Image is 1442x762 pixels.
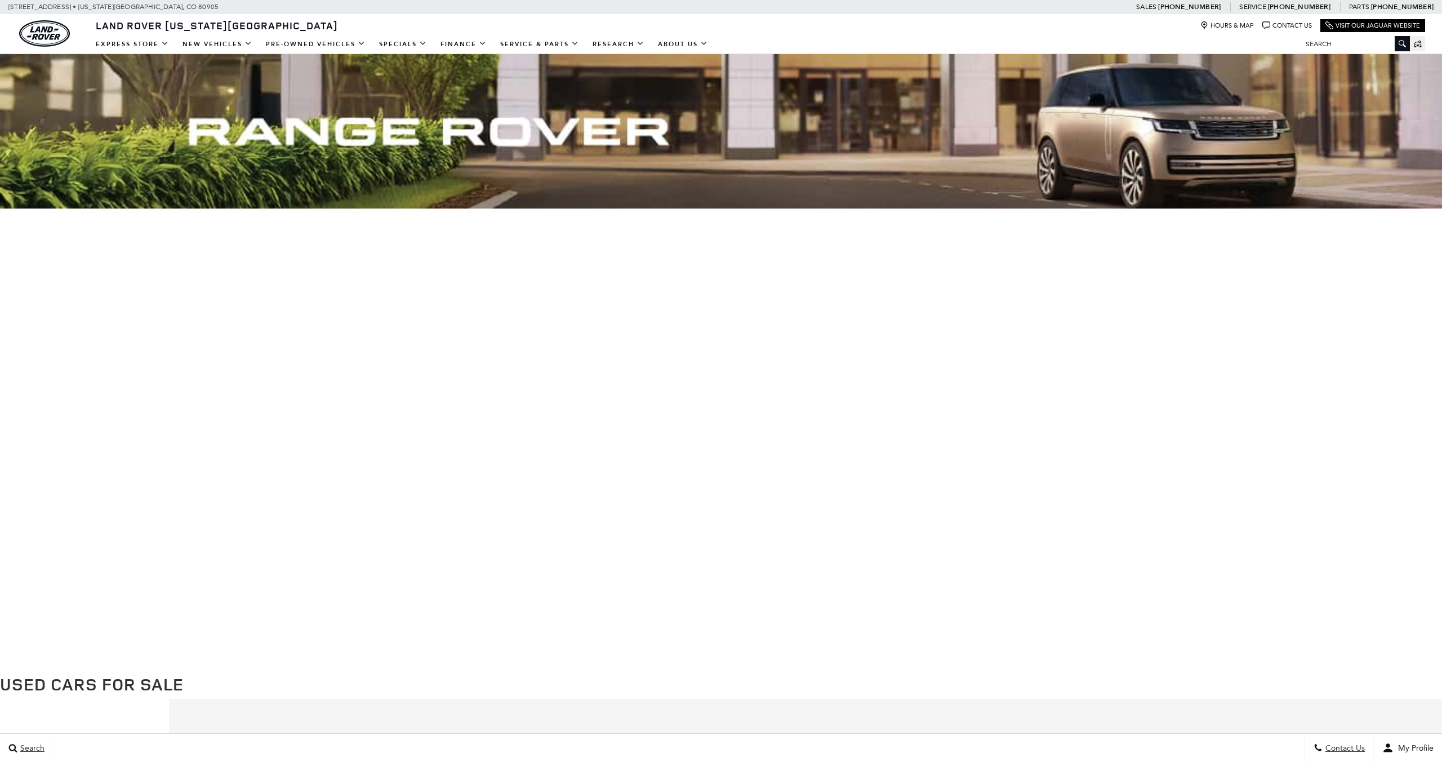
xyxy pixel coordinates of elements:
a: Pre-Owned Vehicles [259,34,372,54]
a: Service & Parts [493,34,586,54]
a: [STREET_ADDRESS] • [US_STATE][GEOGRAPHIC_DATA], CO 80905 [8,3,219,11]
button: user-profile-menu [1374,734,1442,762]
a: Specials [372,34,434,54]
span: Land Rover [US_STATE][GEOGRAPHIC_DATA] [96,19,338,32]
a: Land Rover [US_STATE][GEOGRAPHIC_DATA] [89,19,345,32]
a: Finance [434,34,493,54]
a: Contact Us [1262,21,1312,30]
a: [PHONE_NUMBER] [1268,2,1330,11]
img: Land Rover [19,20,70,47]
input: Search [1297,37,1410,51]
span: My Profile [1394,743,1434,753]
span: Parts [1349,3,1369,11]
a: EXPRESS STORE [89,34,176,54]
a: land-rover [19,20,70,47]
a: [PHONE_NUMBER] [1158,2,1221,11]
a: New Vehicles [176,34,259,54]
span: Contact Us [1323,743,1365,753]
span: Search [17,743,44,753]
a: Research [586,34,651,54]
nav: Main Navigation [89,34,715,54]
a: About Us [651,34,715,54]
a: [PHONE_NUMBER] [1371,2,1434,11]
span: Service [1239,3,1266,11]
a: Visit Our Jaguar Website [1325,21,1420,30]
a: Hours & Map [1200,21,1254,30]
span: Sales [1136,3,1156,11]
